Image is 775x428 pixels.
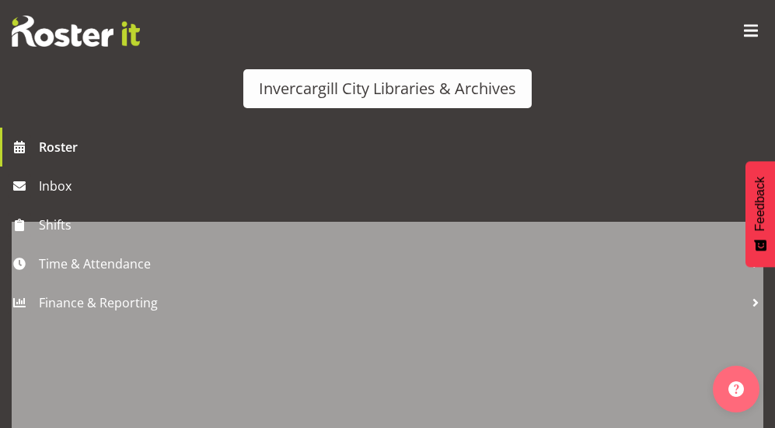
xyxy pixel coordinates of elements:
[753,177,767,231] span: Feedback
[39,135,767,159] span: Roster
[39,174,747,198] span: Inbox
[39,213,744,237] span: Shifts
[745,161,775,267] button: Feedback - Show survey
[259,77,516,100] div: Invercargill City Libraries & Archives
[12,16,140,47] img: Rosterit website logo
[728,381,744,397] img: help-xxl-2.png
